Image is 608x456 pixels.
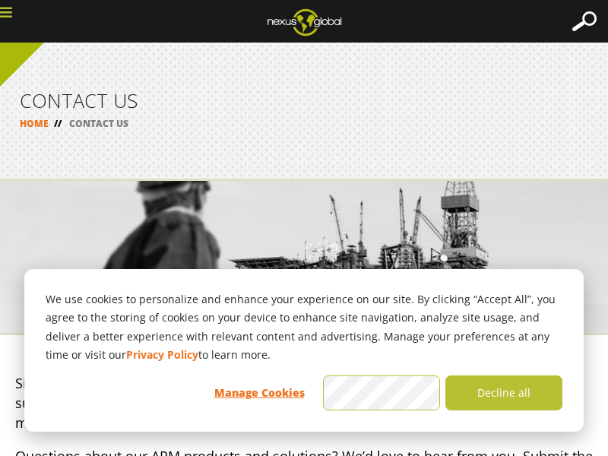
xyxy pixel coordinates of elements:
button: Decline all [445,375,562,410]
div: Cookie banner [24,269,584,432]
button: Manage Cookies [201,375,318,410]
button: Accept all [323,375,440,410]
p: We use cookies to personalize and enhance your experience on our site. By clicking “Accept All”, ... [46,290,562,365]
span: // [49,117,67,130]
a: Privacy Policy [126,346,198,365]
h1: CONTACT US [20,91,588,110]
img: ng_logo_web [255,4,353,40]
p: Since [DATE], Nexus Global has served clients across the world with our comprehensive suite of co... [15,373,593,432]
a: HOME [20,117,49,130]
